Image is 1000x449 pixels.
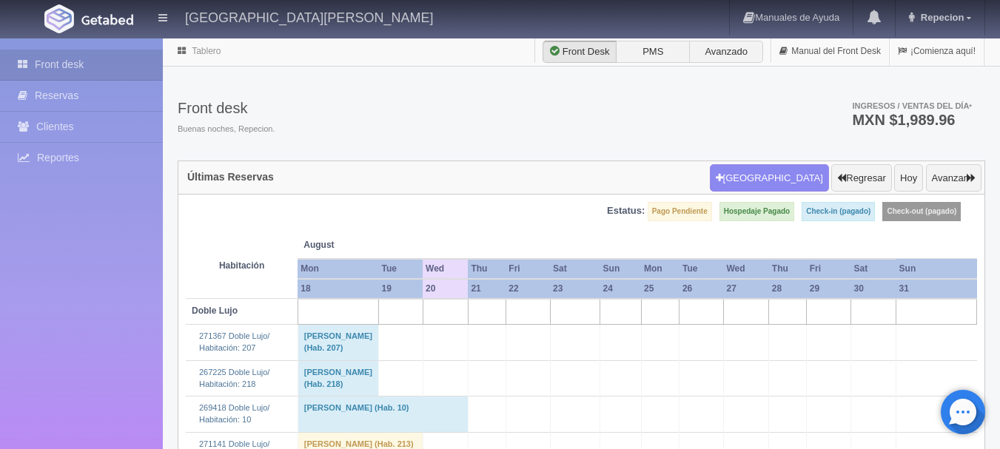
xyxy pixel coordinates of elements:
[852,112,972,127] h3: MXN $1,989.96
[600,279,641,299] th: 24
[850,279,896,299] th: 30
[199,403,269,424] a: 269418 Doble Lujo/Habitación: 10
[890,37,984,66] a: ¡Comienza aquí!
[807,259,851,279] th: Fri
[550,259,600,279] th: Sat
[468,259,506,279] th: Thu
[648,202,712,221] label: Pago Pendiente
[379,279,423,299] th: 19
[199,331,269,352] a: 271367 Doble Lujo/Habitación: 207
[926,164,981,192] button: Avanzar
[600,259,641,279] th: Sun
[543,41,617,63] label: Front Desk
[298,259,378,279] th: Mon
[303,239,417,251] span: August
[894,164,923,192] button: Hoy
[192,305,238,316] b: Doble Lujo
[679,279,724,299] th: 26
[710,164,829,192] button: [GEOGRAPHIC_DATA]
[607,204,645,218] label: Estatus:
[771,37,889,66] a: Manual del Front Desk
[917,12,964,23] span: Repecion
[298,279,378,299] th: 18
[298,396,468,432] td: [PERSON_NAME] (Hab. 10)
[641,279,679,299] th: 25
[199,368,269,388] a: 267225 Doble Lujo/Habitación: 218
[187,172,274,183] h4: Últimas Reservas
[769,259,807,279] th: Thu
[723,259,768,279] th: Wed
[723,279,768,299] th: 27
[44,4,74,33] img: Getabed
[81,14,133,25] img: Getabed
[850,259,896,279] th: Sat
[807,279,851,299] th: 29
[178,124,275,135] span: Buenas noches, Repecion.
[192,46,221,56] a: Tablero
[550,279,600,299] th: 23
[298,360,378,396] td: [PERSON_NAME] (Hab. 218)
[506,279,550,299] th: 22
[896,259,977,279] th: Sun
[616,41,690,63] label: PMS
[802,202,875,221] label: Check-in (pagado)
[641,259,679,279] th: Mon
[298,325,378,360] td: [PERSON_NAME] (Hab. 207)
[468,279,506,299] th: 21
[219,260,264,271] strong: Habitación
[896,279,977,299] th: 31
[423,279,468,299] th: 20
[506,259,550,279] th: Fri
[831,164,891,192] button: Regresar
[679,259,724,279] th: Tue
[852,101,972,110] span: Ingresos / Ventas del día
[379,259,423,279] th: Tue
[882,202,961,221] label: Check-out (pagado)
[178,100,275,116] h3: Front desk
[185,7,433,26] h4: [GEOGRAPHIC_DATA][PERSON_NAME]
[719,202,794,221] label: Hospedaje Pagado
[423,259,468,279] th: Wed
[769,279,807,299] th: 28
[689,41,763,63] label: Avanzado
